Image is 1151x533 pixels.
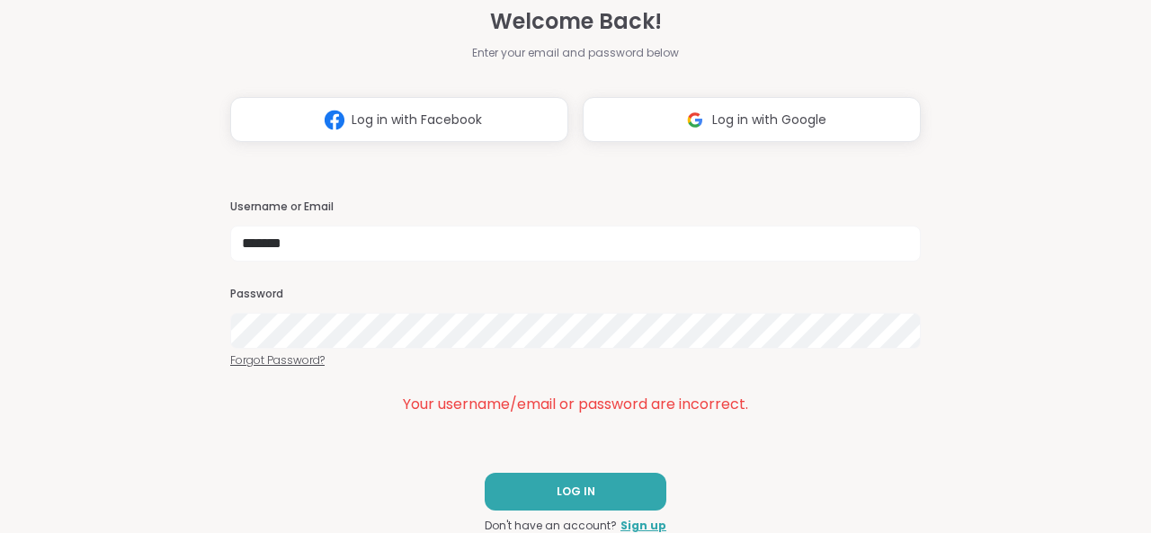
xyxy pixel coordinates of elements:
[352,111,482,129] span: Log in with Facebook
[230,352,921,369] a: Forgot Password?
[712,111,826,129] span: Log in with Google
[230,97,568,142] button: Log in with Facebook
[557,484,595,500] span: LOG IN
[485,473,666,511] button: LOG IN
[230,200,921,215] h3: Username or Email
[472,45,679,61] span: Enter your email and password below
[230,394,921,415] div: Your username/email or password are incorrect.
[317,103,352,137] img: ShareWell Logomark
[490,5,662,38] span: Welcome Back!
[230,287,921,302] h3: Password
[583,97,921,142] button: Log in with Google
[678,103,712,137] img: ShareWell Logomark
